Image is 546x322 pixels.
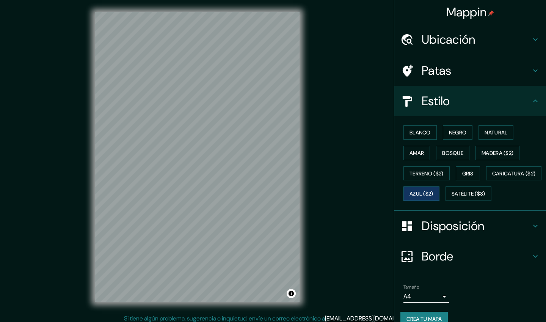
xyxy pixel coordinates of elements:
[482,150,513,156] font: Madera ($2)
[409,150,424,156] font: Amar
[488,10,494,16] img: pin-icon.png
[403,125,437,140] button: Blanco
[422,218,484,234] font: Disposición
[446,4,487,20] font: Mappin
[409,191,433,197] font: Azul ($2)
[403,284,419,290] font: Tamaño
[287,289,296,298] button: Activar o desactivar atribución
[409,129,431,136] font: Blanco
[475,146,519,160] button: Madera ($2)
[486,166,542,181] button: Caricatura ($2)
[403,166,450,181] button: Terreno ($2)
[436,146,469,160] button: Bosque
[492,170,536,177] font: Caricatura ($2)
[449,129,467,136] font: Negro
[403,186,439,201] button: Azul ($2)
[479,292,538,314] iframe: Lanzador de widgets de ayuda
[95,12,300,302] canvas: Mapa
[462,170,474,177] font: Gris
[443,125,473,140] button: Negro
[394,86,546,116] div: Estilo
[452,191,485,197] font: Satélite ($3)
[422,248,453,264] font: Borde
[442,150,463,156] font: Bosque
[403,290,449,303] div: A4
[422,32,475,47] font: Ubicación
[456,166,480,181] button: Gris
[394,241,546,271] div: Borde
[403,146,430,160] button: Amar
[403,292,411,300] font: A4
[394,211,546,241] div: Disposición
[446,186,491,201] button: Satélite ($3)
[422,63,452,79] font: Patas
[394,55,546,86] div: Patas
[422,93,450,109] font: Estilo
[485,129,507,136] font: Natural
[409,170,444,177] font: Terreno ($2)
[479,125,513,140] button: Natural
[394,24,546,55] div: Ubicación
